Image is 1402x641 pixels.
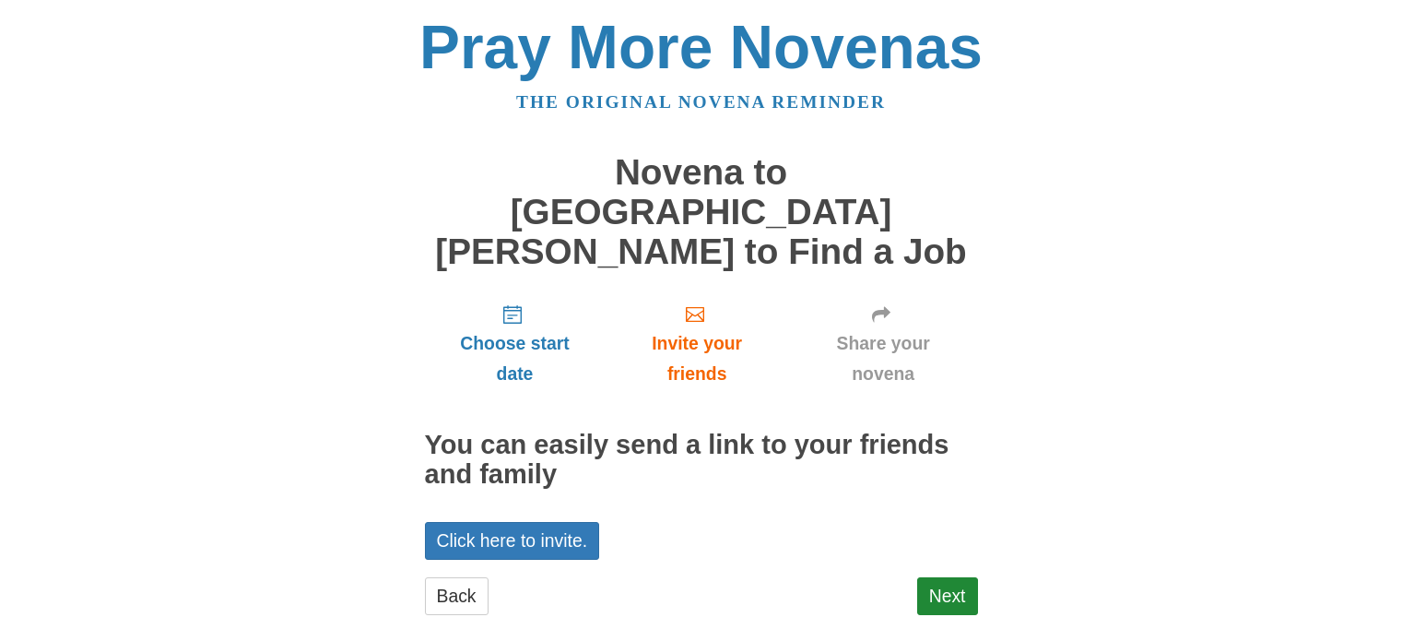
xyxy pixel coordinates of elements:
a: Back [425,577,489,615]
span: Choose start date [443,328,587,389]
a: Next [917,577,978,615]
a: The original novena reminder [516,92,886,112]
h1: Novena to [GEOGRAPHIC_DATA][PERSON_NAME] to Find a Job [425,153,978,271]
span: Invite your friends [623,328,770,389]
a: Choose start date [425,290,606,399]
a: Invite your friends [605,290,788,399]
span: Share your novena [807,328,960,389]
a: Pray More Novenas [419,13,983,81]
a: Share your novena [789,290,978,399]
a: Click here to invite. [425,522,600,560]
h2: You can easily send a link to your friends and family [425,431,978,490]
